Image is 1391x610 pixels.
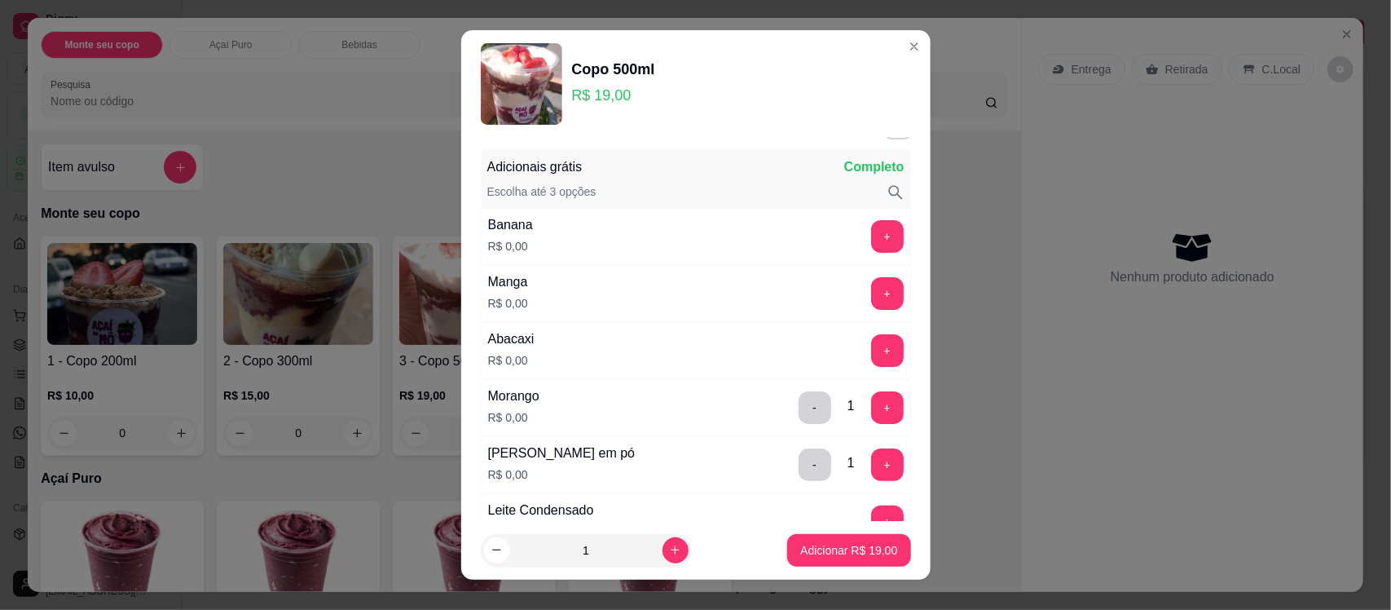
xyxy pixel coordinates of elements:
p: Escolha até 3 opções [487,183,596,201]
button: Close [901,33,927,60]
p: Completo [844,157,905,177]
div: 1 [847,453,855,473]
button: add [871,449,904,481]
div: Copo 500ml [572,58,655,81]
p: R$ 0,00 [488,238,533,254]
img: product-image [481,43,562,125]
div: [PERSON_NAME] em pó [488,444,636,463]
p: R$ 19,00 [572,84,655,107]
div: Morango [488,387,539,406]
div: Leite Condensado [488,501,594,520]
button: add [871,277,904,310]
p: Adicionais grátis [487,157,583,177]
button: add [871,391,904,424]
div: Manga [488,272,528,292]
button: add [871,506,904,538]
p: R$ 0,00 [488,295,528,312]
p: R$ 0,00 [488,409,539,426]
button: decrease-product-quantity [484,537,510,564]
button: delete [799,391,831,424]
div: Abacaxi [488,329,535,349]
p: R$ 0,00 [488,352,535,369]
div: 1 [847,396,855,416]
button: add [871,334,904,367]
div: Banana [488,215,533,235]
button: delete [799,449,831,481]
button: add [871,220,904,253]
p: Adicionar R$ 19,00 [800,542,897,559]
p: R$ 0,00 [488,466,636,483]
button: increase-product-quantity [662,537,689,564]
button: Adicionar R$ 19,00 [787,534,910,567]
